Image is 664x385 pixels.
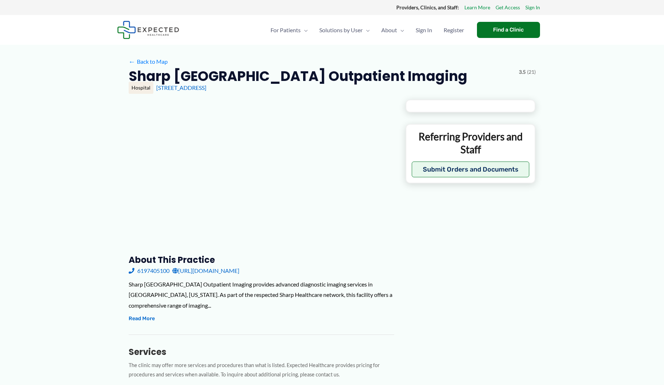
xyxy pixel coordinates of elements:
a: [URL][DOMAIN_NAME] [172,265,239,276]
p: The clinic may offer more services and procedures than what is listed. Expected Healthcare provid... [129,361,394,380]
span: For Patients [271,18,301,43]
span: Solutions by User [319,18,363,43]
a: AboutMenu Toggle [376,18,410,43]
h3: Services [129,346,394,357]
nav: Primary Site Navigation [265,18,470,43]
h2: Sharp [GEOGRAPHIC_DATA] Outpatient Imaging [129,67,467,85]
span: Register [444,18,464,43]
a: Sign In [525,3,540,12]
p: Referring Providers and Staff [412,130,530,156]
strong: Providers, Clinics, and Staff: [396,4,459,10]
a: [STREET_ADDRESS] [156,84,206,91]
a: Find a Clinic [477,22,540,38]
span: ← [129,58,135,65]
span: About [381,18,397,43]
a: Register [438,18,470,43]
span: (21) [527,67,536,77]
span: Menu Toggle [301,18,308,43]
span: Menu Toggle [363,18,370,43]
img: Expected Healthcare Logo - side, dark font, small [117,21,179,39]
a: Get Access [496,3,520,12]
span: Sign In [416,18,432,43]
h3: About this practice [129,254,394,265]
button: Submit Orders and Documents [412,162,530,177]
a: 6197405100 [129,265,169,276]
div: Sharp [GEOGRAPHIC_DATA] Outpatient Imaging provides advanced diagnostic imaging services in [GEOG... [129,279,394,311]
a: For PatientsMenu Toggle [265,18,314,43]
span: Menu Toggle [397,18,404,43]
a: ←Back to Map [129,56,168,67]
a: Sign In [410,18,438,43]
button: Read More [129,314,155,323]
a: Solutions by UserMenu Toggle [314,18,376,43]
span: 3.5 [519,67,526,77]
div: Hospital [129,82,153,94]
a: Learn More [464,3,490,12]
